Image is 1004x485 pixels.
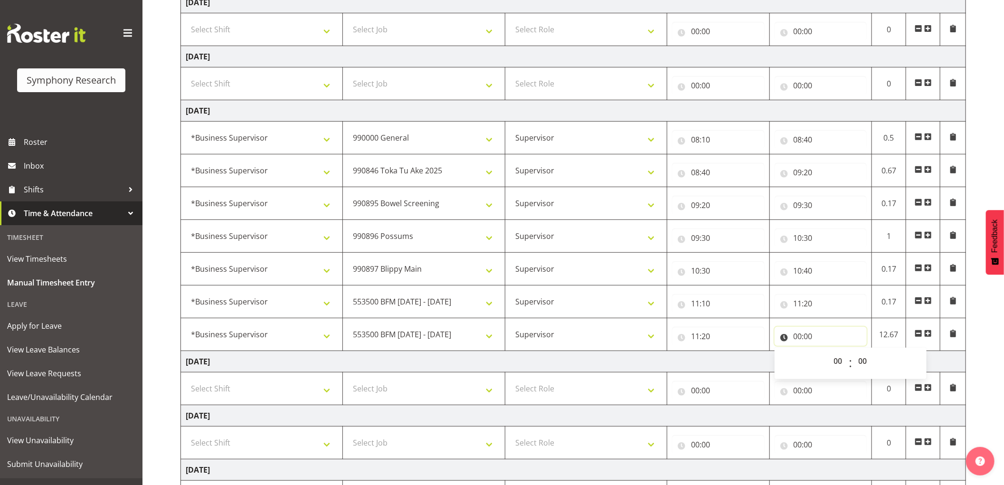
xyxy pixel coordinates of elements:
[181,100,966,122] td: [DATE]
[7,319,135,333] span: Apply for Leave
[672,294,765,313] input: Click to select...
[775,130,867,149] input: Click to select...
[872,427,906,459] td: 0
[872,372,906,405] td: 0
[672,163,765,182] input: Click to select...
[872,13,906,46] td: 0
[872,285,906,318] td: 0.17
[24,182,123,197] span: Shifts
[775,163,867,182] input: Click to select...
[181,405,966,427] td: [DATE]
[976,456,985,466] img: help-xxl-2.png
[7,366,135,380] span: View Leave Requests
[775,381,867,400] input: Click to select...
[7,457,135,471] span: Submit Unavailability
[672,196,765,215] input: Click to select...
[24,206,123,220] span: Time & Attendance
[775,228,867,247] input: Click to select...
[2,452,140,476] a: Submit Unavailability
[7,252,135,266] span: View Timesheets
[2,428,140,452] a: View Unavailability
[7,390,135,404] span: Leave/Unavailability Calendar
[775,327,867,346] input: Click to select...
[872,154,906,187] td: 0.67
[849,352,852,375] span: :
[2,295,140,314] div: Leave
[7,433,135,447] span: View Unavailability
[672,381,765,400] input: Click to select...
[2,338,140,361] a: View Leave Balances
[181,46,966,67] td: [DATE]
[2,409,140,428] div: Unavailability
[775,22,867,41] input: Click to select...
[2,385,140,409] a: Leave/Unavailability Calendar
[991,219,999,253] span: Feedback
[2,361,140,385] a: View Leave Requests
[181,351,966,372] td: [DATE]
[672,130,765,149] input: Click to select...
[672,327,765,346] input: Click to select...
[672,22,765,41] input: Click to select...
[7,24,85,43] img: Rosterit website logo
[872,220,906,253] td: 1
[2,314,140,338] a: Apply for Leave
[872,187,906,220] td: 0.17
[775,196,867,215] input: Click to select...
[27,73,116,87] div: Symphony Research
[872,253,906,285] td: 0.17
[775,261,867,280] input: Click to select...
[24,135,138,149] span: Roster
[672,435,765,454] input: Click to select...
[775,294,867,313] input: Click to select...
[775,76,867,95] input: Click to select...
[872,318,906,351] td: 12.67
[775,435,867,454] input: Click to select...
[672,228,765,247] input: Click to select...
[7,342,135,357] span: View Leave Balances
[2,228,140,247] div: Timesheet
[872,67,906,100] td: 0
[2,247,140,271] a: View Timesheets
[872,122,906,154] td: 0.5
[2,271,140,295] a: Manual Timesheet Entry
[181,459,966,481] td: [DATE]
[7,276,135,290] span: Manual Timesheet Entry
[672,261,765,280] input: Click to select...
[24,159,138,173] span: Inbox
[986,210,1004,275] button: Feedback - Show survey
[672,76,765,95] input: Click to select...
